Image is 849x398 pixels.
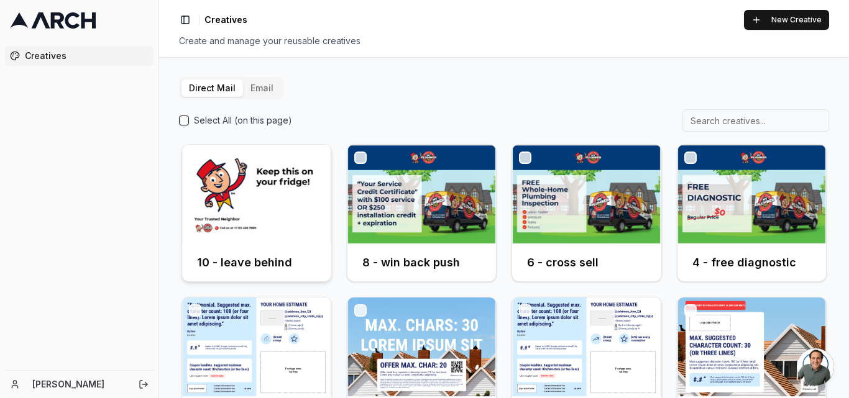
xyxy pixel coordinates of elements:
img: Back creative for 10 - leave behind [182,145,331,244]
img: Front creative for New Campaign (Front) [347,297,497,397]
img: Front creative for New Campaign (Back) [512,297,661,397]
img: Front creative for 6 - cross sell [512,145,661,244]
span: Creatives [204,14,247,26]
label: Select All (on this page) [194,114,292,127]
h3: 4 - free diagnostic [692,254,796,271]
h3: 6 - cross sell [527,254,599,271]
span: Creatives [25,50,149,62]
a: [PERSON_NAME] [32,378,125,391]
h3: 8 - win back push [362,254,460,271]
div: Open chat [797,348,834,386]
button: Log out [135,376,152,393]
div: Create and manage your reusable creatives [179,35,829,47]
img: Front creative for 4 - free diagnostic [677,145,827,244]
input: Search creatives... [682,109,829,132]
nav: breadcrumb [204,14,247,26]
img: Front creative for New Campaign (Front) [677,297,827,397]
img: Front creative for New Campaign (Back) [182,297,331,397]
button: Direct Mail [181,79,243,97]
a: Creatives [5,46,154,66]
button: New Creative [744,10,829,30]
img: Front creative for 8 - win back push [347,145,497,244]
h3: 10 - leave behind [197,254,292,271]
button: Email [243,79,281,97]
